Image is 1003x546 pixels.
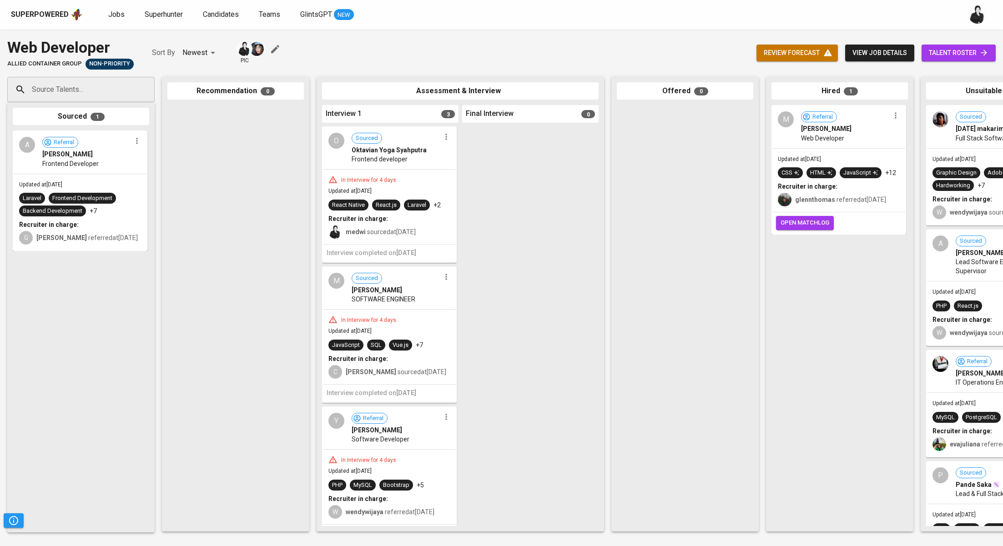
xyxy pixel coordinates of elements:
div: Newest [182,45,218,61]
span: Updated at [DATE] [19,181,62,188]
div: PostgreSQL [966,413,997,422]
div: Frontend Development [52,194,112,203]
div: MReferral[PERSON_NAME]Web DeveloperUpdated at[DATE]CSSHTMLJavaScript+12Recruiter in charge:glennt... [771,105,906,235]
button: review forecast [756,45,838,61]
p: +7 [90,206,97,215]
span: Updated at [DATE] [932,156,976,162]
span: sourced at [DATE] [346,228,416,235]
div: In Interview for 4 days [338,456,400,464]
button: view job details [845,45,914,61]
span: Updated at [DATE] [778,156,821,162]
div: Hardworking [936,181,970,190]
div: Recommendation [167,82,304,100]
span: Sourced [956,113,986,121]
span: Sourced [352,134,382,143]
div: SQL [371,341,382,350]
a: Teams [259,9,282,20]
div: Superpowered [11,10,69,20]
span: Frontend developer [352,155,408,164]
span: Updated at [DATE] [328,188,372,194]
b: Recruiter in charge: [328,495,388,502]
span: Web Developer [801,134,844,143]
span: Updated at [DATE] [328,468,372,474]
span: Sourced [956,469,986,477]
span: NEW [334,10,354,20]
div: Laravel [958,525,976,533]
div: CSS [781,169,799,177]
img: eva@glints.com [932,437,946,451]
b: Recruiter in charge: [932,195,992,203]
span: Non-Priority [86,60,134,68]
span: view job details [852,47,907,59]
span: Updated at [DATE] [932,511,976,518]
div: G [19,231,33,245]
div: W [932,205,946,219]
b: Recruiter in charge: [19,221,79,228]
a: Superhunter [145,9,185,20]
span: 1 [91,113,105,121]
span: open matchlog [781,218,829,228]
span: Frontend Developer [42,159,99,168]
img: app logo [71,8,83,21]
p: +2 [433,200,441,210]
img: c12e3d5d6eb7a5acd25fd936273f0157.jpeg [932,356,948,372]
span: Referral [809,113,837,121]
div: React.js [376,201,397,210]
span: [PERSON_NAME] [42,150,93,159]
a: talent roster [922,45,996,61]
button: open matchlog [776,216,834,230]
b: Recruiter in charge: [778,183,837,190]
div: React Native [332,201,365,210]
div: PHP [936,525,947,533]
div: HTML [810,169,832,177]
span: sourced at [DATE] [346,368,446,376]
div: MySQL [353,481,372,490]
a: GlintsGPT NEW [300,9,354,20]
a: Superpoweredapp logo [11,8,83,21]
button: Pipeline Triggers [4,513,24,528]
div: PHP [332,481,343,490]
b: wendywijaya [950,329,988,336]
p: +7 [978,181,985,190]
span: Candidates [203,10,239,19]
span: 1 [844,87,858,95]
div: Laravel [23,194,41,203]
b: Recruiter in charge: [932,427,992,435]
img: diazagista@glints.com [250,42,264,56]
span: Sourced [956,237,986,245]
b: Recruiter in charge: [328,215,388,222]
span: Updated at [DATE] [932,400,976,406]
div: A [19,137,35,153]
b: wendywijaya [346,508,383,516]
div: AReferral[PERSON_NAME]Frontend DeveloperUpdated at[DATE]LaravelFrontend DevelopmentBackend Develo... [13,130,147,251]
span: [PERSON_NAME] [801,124,852,133]
span: review forecast [764,47,831,59]
a: Candidates [203,9,241,20]
span: Pande Saka [956,480,992,489]
span: Oktavian Yoga Syahputra [352,145,427,155]
span: SOFTWARE ENGINEER [352,295,415,304]
img: medwi@glints.com [968,5,987,24]
div: A [932,235,948,251]
b: [PERSON_NAME] [36,234,87,241]
span: Referral [50,138,78,147]
img: b1df87675d0ddde013289d40de68ca72.png [932,111,948,127]
div: O [328,133,344,149]
span: Jobs [108,10,125,19]
p: Newest [182,47,207,58]
div: Hired [771,82,908,100]
b: [PERSON_NAME] [346,368,396,376]
b: Recruiter in charge: [932,316,992,323]
span: referred at [DATE] [346,508,434,516]
div: JavaScript [332,341,360,350]
div: Y [328,413,344,429]
span: 0 [261,87,275,95]
div: In Interview for 4 days [338,176,400,184]
b: medwi [346,228,366,235]
span: Superhunter [145,10,183,19]
img: medwi@glints.com [237,42,252,56]
span: Updated at [DATE] [932,289,976,295]
div: In Interview for 4 days [338,316,400,324]
span: 0 [581,110,595,118]
div: M [778,111,794,127]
